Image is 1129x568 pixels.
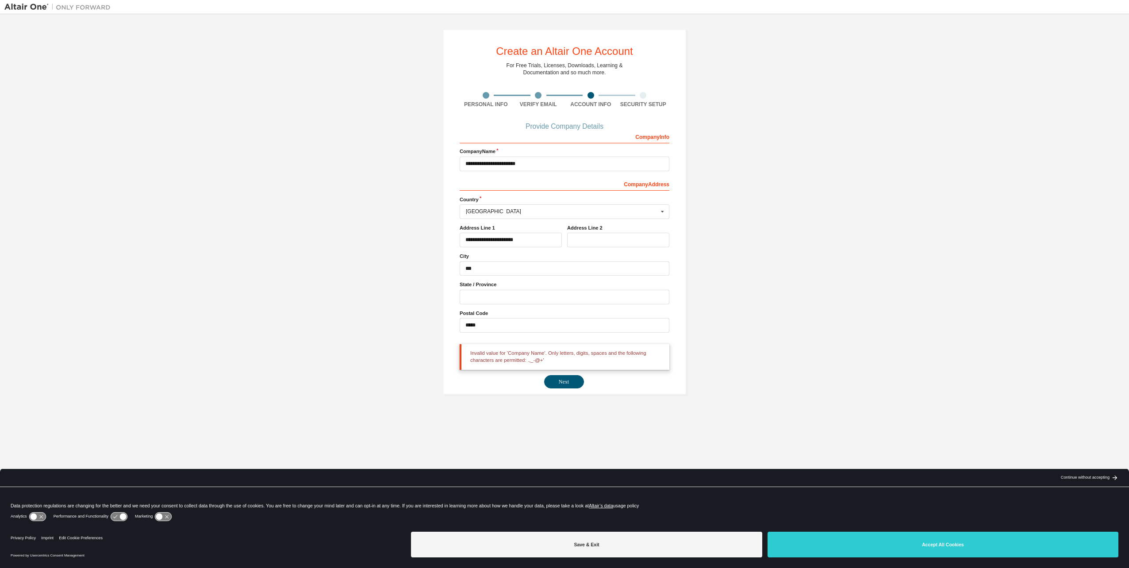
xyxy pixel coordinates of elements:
div: Security Setup [617,101,670,108]
label: Address Line 1 [460,224,562,231]
div: Create an Altair One Account [496,46,633,57]
label: Country [460,196,669,203]
label: Address Line 2 [567,224,669,231]
div: Invalid value for 'Company Name'. Only letters, digits, spaces and the following characters are p... [460,344,669,370]
label: Postal Code [460,310,669,317]
label: State / Province [460,281,669,288]
div: Account Info [564,101,617,108]
div: For Free Trials, Licenses, Downloads, Learning & Documentation and so much more. [507,62,623,76]
div: Company Address [460,177,669,191]
div: Provide Company Details [460,124,669,129]
button: Next [544,375,584,388]
div: Verify Email [512,101,565,108]
label: City [460,253,669,260]
label: Company Name [460,148,669,155]
div: Company Info [460,129,669,143]
img: Altair One [4,3,115,12]
div: Personal Info [460,101,512,108]
div: [GEOGRAPHIC_DATA] [466,209,658,214]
